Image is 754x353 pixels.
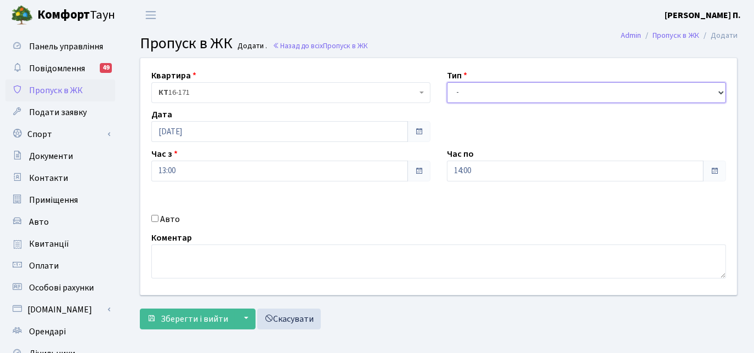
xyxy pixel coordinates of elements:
a: Admin [621,30,641,41]
span: Пропуск в ЖК [323,41,368,51]
label: Час по [447,147,474,161]
label: Коментар [151,231,192,244]
a: Авто [5,211,115,233]
a: Спорт [5,123,115,145]
a: Приміщення [5,189,115,211]
a: Пропуск в ЖК [5,79,115,101]
span: Контакти [29,172,68,184]
a: Квитанції [5,233,115,255]
b: Комфорт [37,6,90,24]
a: [DOMAIN_NAME] [5,299,115,321]
a: Панель управління [5,36,115,58]
span: Зберегти і вийти [161,313,228,325]
a: Назад до всіхПропуск в ЖК [273,41,368,51]
span: Квитанції [29,238,69,250]
a: Скасувати [257,309,321,329]
label: Час з [151,147,178,161]
span: Пропуск в ЖК [29,84,83,96]
img: logo.png [11,4,33,26]
a: Орендарі [5,321,115,343]
b: КТ [158,87,168,98]
a: Контакти [5,167,115,189]
a: [PERSON_NAME] П. [665,9,741,22]
span: Особові рахунки [29,282,94,294]
a: Документи [5,145,115,167]
span: Подати заявку [29,106,87,118]
nav: breadcrumb [604,24,754,47]
span: Таун [37,6,115,25]
button: Зберегти і вийти [140,309,235,329]
a: Подати заявку [5,101,115,123]
span: Оплати [29,260,59,272]
span: Орендарі [29,326,66,338]
span: Авто [29,216,49,228]
label: Авто [160,213,180,226]
a: Оплати [5,255,115,277]
span: Приміщення [29,194,78,206]
span: <b>КТ</b>&nbsp;&nbsp;&nbsp;&nbsp;16-171 [151,82,430,103]
span: Документи [29,150,73,162]
div: 49 [100,63,112,73]
a: Особові рахунки [5,277,115,299]
span: Повідомлення [29,62,85,75]
a: Повідомлення49 [5,58,115,79]
small: Додати . [236,42,268,51]
button: Переключити навігацію [137,6,165,24]
li: Додати [699,30,738,42]
span: Панель управління [29,41,103,53]
b: [PERSON_NAME] П. [665,9,741,21]
a: Пропуск в ЖК [653,30,699,41]
label: Тип [447,69,467,82]
span: <b>КТ</b>&nbsp;&nbsp;&nbsp;&nbsp;16-171 [158,87,417,98]
span: Пропуск в ЖК [140,32,233,54]
label: Дата [151,108,172,121]
label: Квартира [151,69,196,82]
